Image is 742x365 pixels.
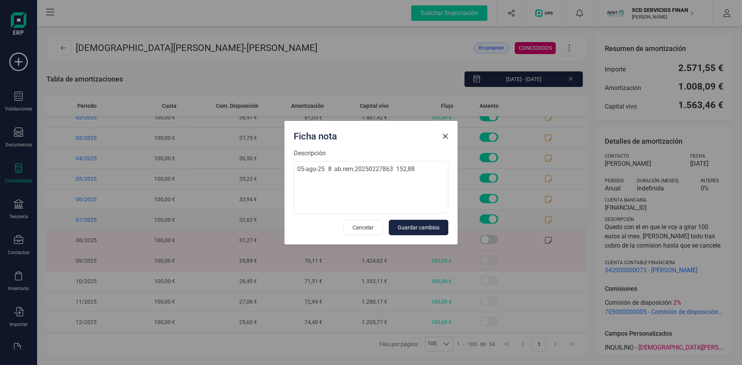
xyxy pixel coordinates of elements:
span: Guardar cambios [398,224,439,231]
button: Guardar cambios [389,220,448,235]
textarea: 05-ago-25 8 ab.rem.20250227863 152,88 [294,161,448,214]
span: Cancelar [352,224,374,231]
label: Descripción [294,149,448,158]
div: Ficha nota [291,127,439,143]
button: Close [439,130,451,143]
button: Cancelar [344,220,383,235]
